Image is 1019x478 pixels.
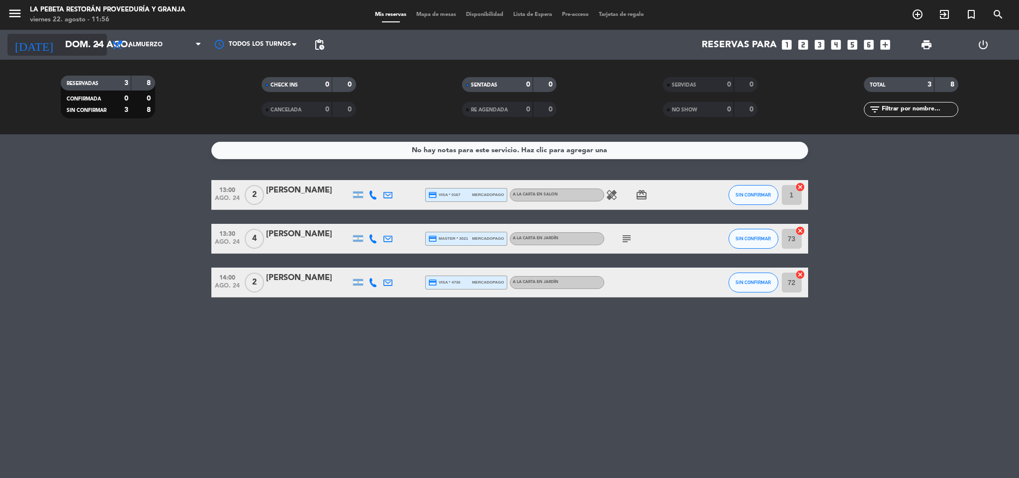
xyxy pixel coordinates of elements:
[428,278,461,287] span: visa * 4736
[549,106,555,113] strong: 0
[780,38,793,51] i: looks_one
[513,192,558,196] span: A LA CARTA EN SALON
[938,8,950,20] i: exit_to_app
[526,106,530,113] strong: 0
[927,81,931,88] strong: 3
[93,39,104,51] i: arrow_drop_down
[736,280,771,285] span: SIN CONFIRMAR
[472,235,504,242] span: mercadopago
[795,182,805,192] i: cancel
[325,106,329,113] strong: 0
[736,192,771,197] span: SIN CONFIRMAR
[124,106,128,113] strong: 3
[147,80,153,87] strong: 8
[471,107,508,112] span: RE AGENDADA
[128,41,163,48] span: Almuerzo
[428,191,461,199] span: visa * 0167
[7,6,22,21] i: menu
[428,278,437,287] i: credit_card
[67,81,98,86] span: RESERVADAS
[636,189,648,201] i: card_giftcard
[879,38,892,51] i: add_box
[862,38,875,51] i: looks_6
[513,236,558,240] span: A LA CARTA EN JARDÍN
[557,12,594,17] span: Pre-acceso
[729,273,778,292] button: SIN CONFIRMAR
[7,34,60,56] i: [DATE]
[472,279,504,286] span: mercadopago
[124,95,128,102] strong: 0
[749,81,755,88] strong: 0
[621,233,633,245] i: subject
[428,234,468,243] span: master * 3021
[325,81,329,88] strong: 0
[797,38,810,51] i: looks_two
[215,283,240,294] span: ago. 24
[266,184,351,197] div: [PERSON_NAME]
[370,12,411,17] span: Mis reservas
[30,5,185,15] div: LA PEBETA Restorán Proveeduría y Granja
[215,195,240,206] span: ago. 24
[727,106,731,113] strong: 0
[245,273,264,292] span: 2
[513,280,558,284] span: A LA CARTA EN JARDÍN
[526,81,530,88] strong: 0
[471,83,497,88] span: SENTADAS
[749,106,755,113] strong: 0
[992,8,1004,20] i: search
[428,234,437,243] i: credit_card
[215,271,240,283] span: 14:00
[271,107,301,112] span: CANCELADA
[672,83,696,88] span: SERVIDAS
[508,12,557,17] span: Lista de Espera
[795,226,805,236] i: cancel
[271,83,298,88] span: CHECK INS
[67,96,101,101] span: CONFIRMADA
[881,104,958,115] input: Filtrar por nombre...
[912,8,924,20] i: add_circle_outline
[348,106,354,113] strong: 0
[215,184,240,195] span: 13:00
[215,239,240,250] span: ago. 24
[830,38,842,51] i: looks_4
[266,272,351,285] div: [PERSON_NAME]
[846,38,859,51] i: looks_5
[313,39,325,51] span: pending_actions
[266,228,351,241] div: [PERSON_NAME]
[729,229,778,249] button: SIN CONFIRMAR
[921,39,932,51] span: print
[977,39,989,51] i: power_settings_new
[965,8,977,20] i: turned_in_not
[702,39,777,50] span: Reservas para
[672,107,697,112] span: NO SHOW
[215,227,240,239] span: 13:30
[870,83,885,88] span: TOTAL
[729,185,778,205] button: SIN CONFIRMAR
[124,80,128,87] strong: 3
[795,270,805,280] i: cancel
[950,81,956,88] strong: 8
[428,191,437,199] i: credit_card
[245,229,264,249] span: 4
[461,12,508,17] span: Disponibilidad
[594,12,649,17] span: Tarjetas de regalo
[411,12,461,17] span: Mapa de mesas
[727,81,731,88] strong: 0
[67,108,106,113] span: SIN CONFIRMAR
[147,106,153,113] strong: 8
[606,189,618,201] i: healing
[348,81,354,88] strong: 0
[30,15,185,25] div: viernes 22. agosto - 11:56
[736,236,771,241] span: SIN CONFIRMAR
[245,185,264,205] span: 2
[813,38,826,51] i: looks_3
[147,95,153,102] strong: 0
[549,81,555,88] strong: 0
[955,30,1012,60] div: LOG OUT
[7,6,22,24] button: menu
[412,145,607,156] div: No hay notas para este servicio. Haz clic para agregar una
[472,191,504,198] span: mercadopago
[869,103,881,115] i: filter_list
